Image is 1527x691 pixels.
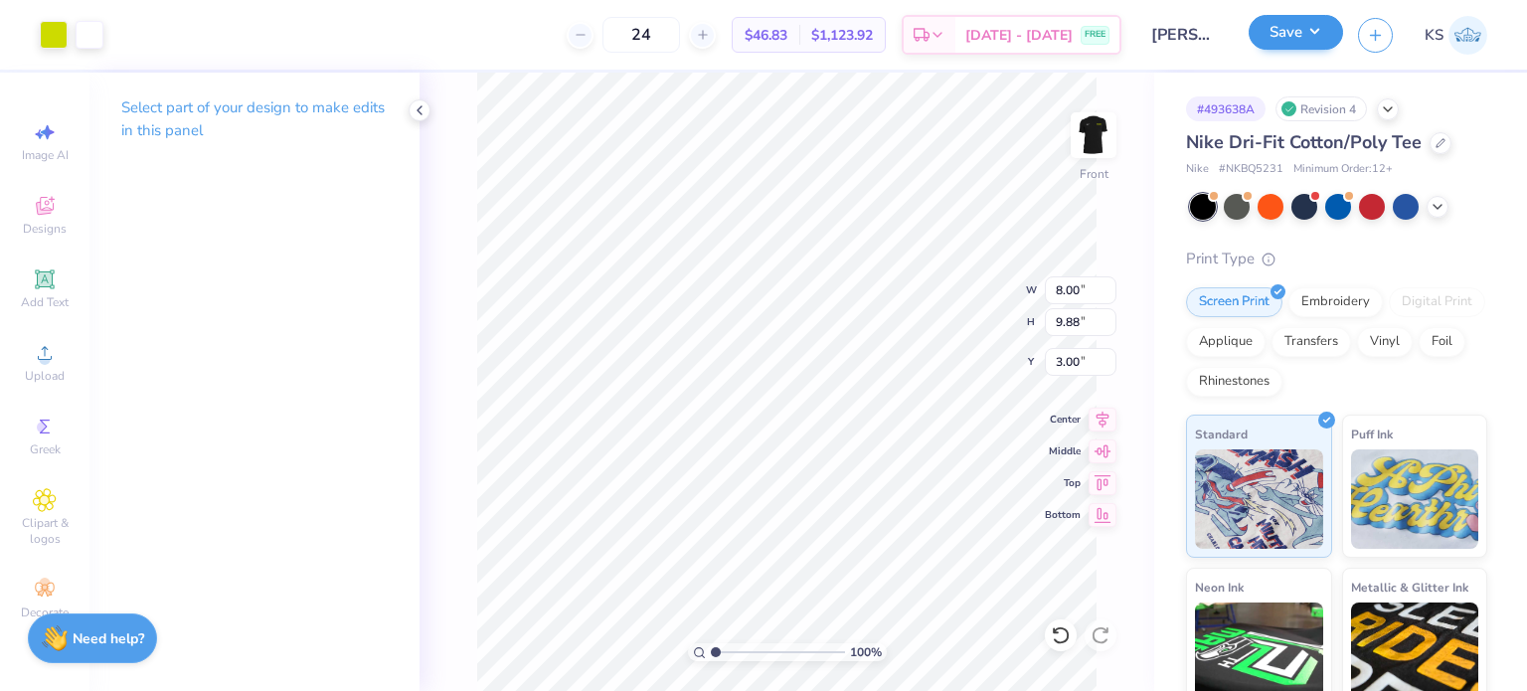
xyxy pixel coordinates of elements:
span: Puff Ink [1351,424,1393,444]
span: $46.83 [745,25,787,46]
img: Karun Salgotra [1448,16,1487,55]
span: 100 % [850,643,882,661]
img: Standard [1195,449,1323,549]
span: Minimum Order: 12 + [1293,161,1393,178]
span: FREE [1085,28,1105,42]
input: Untitled Design [1136,15,1234,55]
div: Rhinestones [1186,367,1282,397]
span: # NKBQ5231 [1219,161,1283,178]
span: Nike Dri-Fit Cotton/Poly Tee [1186,130,1422,154]
strong: Need help? [73,629,144,648]
div: Transfers [1272,327,1351,357]
span: KS [1425,24,1443,47]
input: – – [602,17,680,53]
div: # 493638A [1186,96,1266,121]
span: Greek [30,441,61,457]
div: Applique [1186,327,1266,357]
p: Select part of your design to make edits in this panel [121,96,388,142]
div: Front [1080,165,1108,183]
span: Upload [25,368,65,384]
span: Standard [1195,424,1248,444]
div: Digital Print [1389,287,1485,317]
span: Middle [1045,444,1081,458]
span: Neon Ink [1195,577,1244,598]
span: Nike [1186,161,1209,178]
a: KS [1425,16,1487,55]
span: [DATE] - [DATE] [965,25,1073,46]
img: Front [1074,115,1113,155]
span: $1,123.92 [811,25,873,46]
span: Designs [23,221,67,237]
div: Print Type [1186,248,1487,270]
div: Foil [1419,327,1465,357]
span: Add Text [21,294,69,310]
div: Screen Print [1186,287,1282,317]
span: Center [1045,413,1081,427]
span: Bottom [1045,508,1081,522]
span: Image AI [22,147,69,163]
img: Puff Ink [1351,449,1479,549]
span: Decorate [21,605,69,620]
span: Metallic & Glitter Ink [1351,577,1468,598]
div: Vinyl [1357,327,1413,357]
div: Revision 4 [1275,96,1367,121]
div: Embroidery [1288,287,1383,317]
button: Save [1249,15,1343,50]
span: Top [1045,476,1081,490]
span: Clipart & logos [10,515,80,547]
